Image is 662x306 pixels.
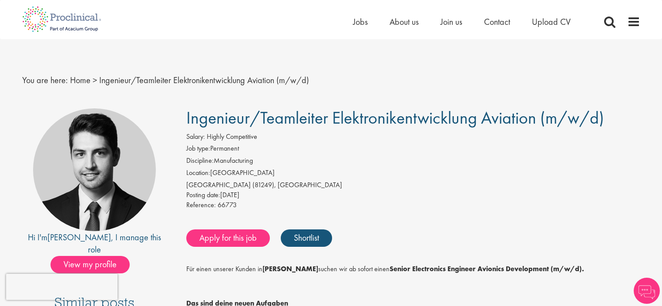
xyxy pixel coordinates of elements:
a: breadcrumb link [70,74,91,86]
a: Shortlist [281,229,332,247]
span: Ingenieur/Teamleiter Elektronikentwicklung Aviation (m/w/d) [99,74,309,86]
span: Highly Competitive [207,132,257,141]
img: Chatbot [634,278,660,304]
a: Jobs [353,16,368,27]
a: Upload CV [532,16,571,27]
label: Reference: [186,200,216,210]
a: View my profile [50,258,138,269]
div: Hi I'm , I manage this role [22,231,167,256]
label: Discipline: [186,156,214,166]
li: [GEOGRAPHIC_DATA] [186,168,640,180]
a: Apply for this job [186,229,270,247]
span: Posting date: [186,190,220,199]
a: Contact [484,16,510,27]
label: Location: [186,168,210,178]
span: Ingenieur/Teamleiter Elektronikentwicklung Aviation (m/w/d) [186,107,604,129]
span: You are here: [22,74,68,86]
label: Salary: [186,132,205,142]
div: [GEOGRAPHIC_DATA] (81249), [GEOGRAPHIC_DATA] [186,180,640,190]
img: imeage of recruiter Thomas Wenig [33,108,156,231]
a: [PERSON_NAME] [47,232,111,243]
span: > [93,74,97,86]
label: Job type: [186,144,210,154]
span: 66773 [218,200,237,209]
p: Für einen unserer Kunden in suchen wir ab sofort einen [186,264,640,274]
iframe: reCAPTCHA [6,274,118,300]
li: Manufacturing [186,156,640,168]
a: Join us [440,16,462,27]
div: [DATE] [186,190,640,200]
a: About us [390,16,419,27]
span: View my profile [50,256,130,273]
strong: Senior Electronics Engineer Avionics Development (m/w/d). [390,264,584,273]
strong: [PERSON_NAME] [262,264,318,273]
li: Permanent [186,144,640,156]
